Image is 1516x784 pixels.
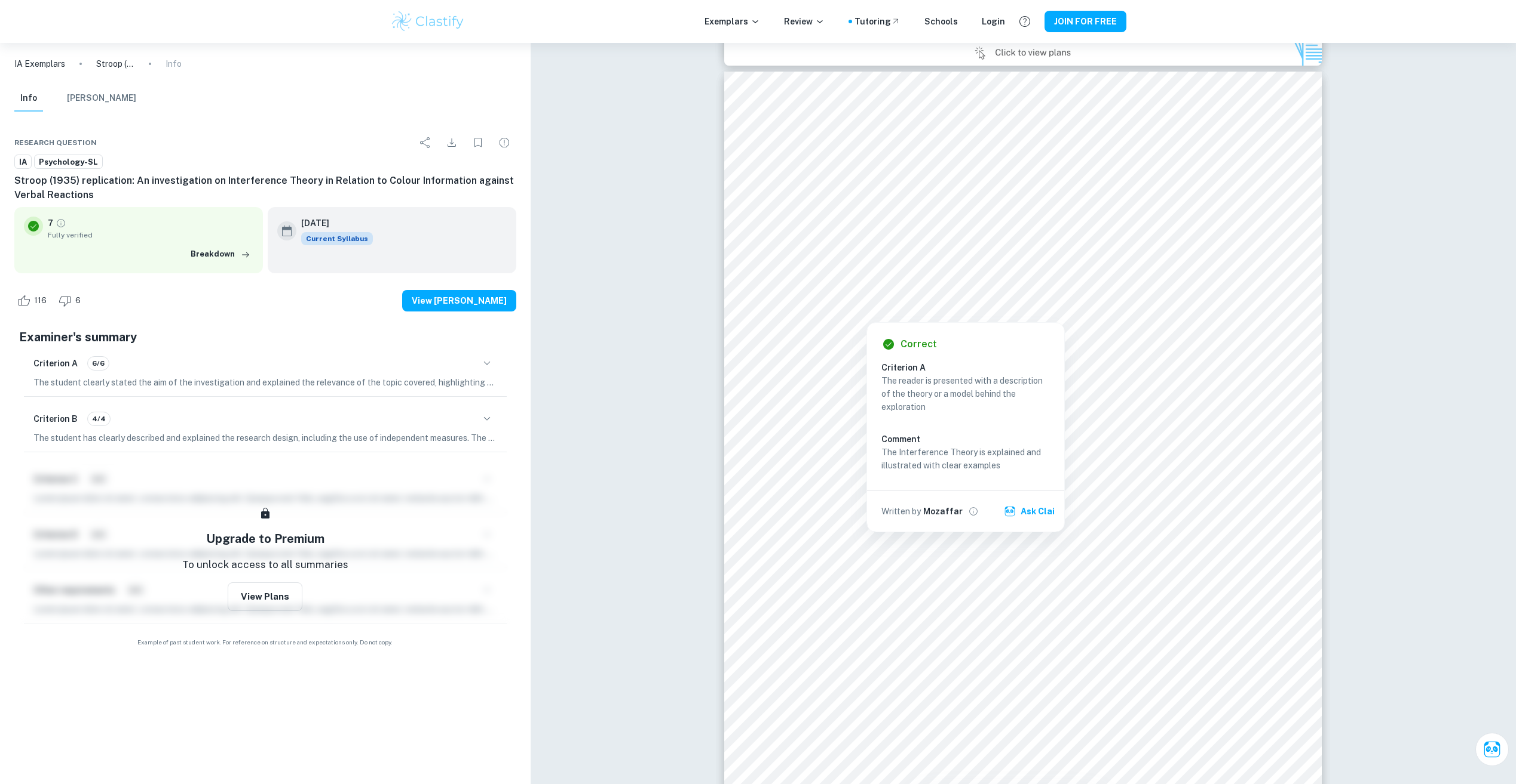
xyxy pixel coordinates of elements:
[965,503,982,520] button: View full profile
[182,557,348,573] p: To unlock access to all summaries
[33,412,78,425] h6: Criterion B
[14,85,43,112] button: Info
[67,85,136,112] button: [PERSON_NAME]
[924,15,958,28] a: Schools
[1002,501,1059,522] button: Ask Clai
[440,131,464,155] div: Download
[27,295,53,307] span: 116
[69,295,87,307] span: 6
[301,232,373,245] span: Current Syllabus
[923,505,963,518] h6: Mozaffar
[48,217,53,230] p: 7
[33,357,78,370] h6: Criterion A
[88,413,110,424] span: 4/4
[33,431,497,445] p: The student has clearly described and explained the research design, including the use of indepen...
[14,291,53,310] div: Like
[56,291,87,310] div: Dislike
[390,10,466,33] img: Clastify logo
[88,358,109,369] span: 6/6
[901,337,937,351] h6: Correct
[35,156,102,168] span: Psychology-SL
[881,361,1059,374] h6: Criterion A
[34,155,103,169] a: Psychology-SL
[492,131,516,155] div: Report issue
[301,217,363,230] h6: [DATE]
[881,446,1050,472] p: The Interference Theory is explained and illustrated with clear examples
[48,230,253,240] span: Fully verified
[14,174,516,202] h6: Stroop (1935) replication: An investigation on Interference Theory in Relation to Colour Informat...
[15,156,31,168] span: IA
[33,376,497,389] p: The student clearly stated the aim of the investigation and explained the relevance of the topic ...
[881,505,921,518] p: Written by
[14,137,97,148] span: Research question
[14,638,516,647] span: Example of past student work. For reference on structure and expectations only. Do not copy.
[982,15,1005,28] a: Login
[206,530,324,548] h5: Upgrade to Premium
[19,328,512,346] h5: Examiner's summary
[402,290,516,311] button: View [PERSON_NAME]
[466,131,490,155] div: Bookmark
[881,374,1050,413] p: The reader is presented with a description of the theory or a model behind the exploration
[14,155,32,169] a: IA
[881,433,1050,446] h6: Comment
[1475,733,1509,766] button: Ask Clai
[784,15,825,28] p: Review
[414,131,437,155] div: Share
[14,57,65,70] a: IA Exemplars
[188,245,253,263] button: Breakdown
[96,57,134,70] p: Stroop (1935) replication: An investigation on Interference Theory in Relation to Colour Informat...
[228,582,302,611] button: View Plans
[301,232,373,245] div: This exemplar is based on the current syllabus. Feel free to refer to it for inspiration/ideas wh...
[1015,11,1035,32] button: Help and Feedback
[1045,11,1126,32] button: JOIN FOR FREE
[855,15,901,28] a: Tutoring
[56,218,66,229] a: Grade fully verified
[705,15,760,28] p: Exemplars
[1004,505,1016,517] img: clai.svg
[166,57,182,70] p: Info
